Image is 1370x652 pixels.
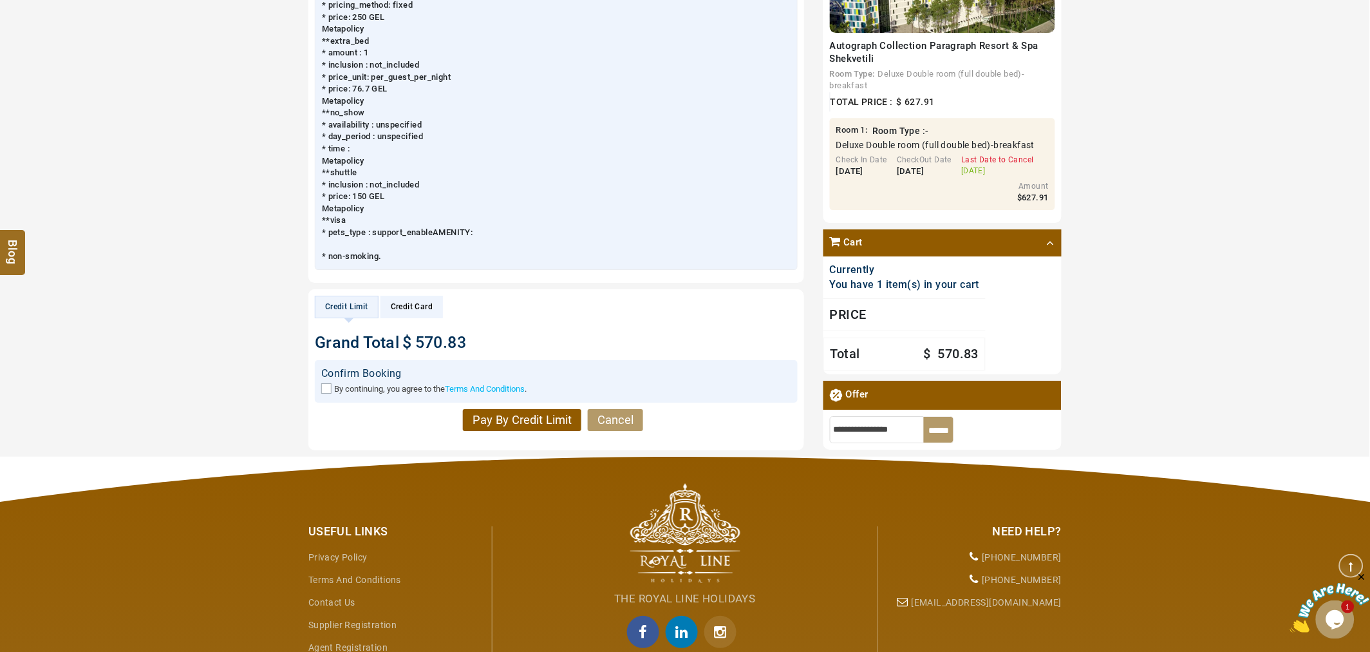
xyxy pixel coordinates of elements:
[843,236,863,250] span: Cart
[666,616,704,648] a: linkedin
[896,97,901,107] span: $
[924,346,931,361] span: $
[888,569,1062,591] li: [PHONE_NUMBER]
[830,97,893,107] span: Total Price :
[380,296,443,318] li: Credit Card
[1290,571,1370,633] iframe: chat widget
[322,24,364,34] b: Metapolicy
[836,139,1035,151] span: Deluxe Double room (full double bed)-breakfast
[322,96,364,106] b: Metapolicy
[321,367,791,381] div: Confirm Booking
[1022,193,1049,202] span: 627.91
[830,69,875,79] b: Room Type:
[308,620,397,630] a: Supplier Registration
[830,69,1025,91] a: Deluxe Double room (full double bed)-breakfast
[961,155,1034,166] div: Last Date to Cancel
[830,345,860,363] span: Total
[308,523,482,540] div: Useful Links
[704,616,743,648] a: Instagram
[836,125,859,135] span: Room
[897,166,952,178] div: [DATE]
[308,575,401,585] a: Terms and Conditions
[938,346,979,361] span: 570.83
[861,125,865,135] span: 1
[846,388,868,404] span: Offer
[888,546,1062,569] li: [PHONE_NUMBER]
[1017,193,1022,202] span: $
[614,592,755,605] span: The Royal Line Holidays
[872,126,929,136] b: Room Type :-
[308,552,368,562] a: Privacy Policy
[463,409,581,431] a: Pay By Credit Limit
[888,523,1062,540] div: Need Help?
[5,240,21,251] span: Blog
[402,333,411,352] span: $
[830,40,1038,64] span: Autograph Collection Paragraph Resort & Spa Shekvetili
[823,299,986,332] div: Price
[445,384,525,394] a: Terms And Conditions
[315,333,399,352] span: Grand Total
[830,264,979,291] span: Currently You have 1 item(s) in your cart
[433,227,473,237] b: AMENITY:
[627,616,666,648] a: facebook
[630,483,740,583] img: The Royal Line Holidays
[334,384,445,394] span: By continuing, you agree to the
[588,409,643,431] a: Cancel
[308,597,355,608] a: Contact Us
[836,166,887,178] div: [DATE]
[322,156,364,166] b: Metapolicy
[325,302,368,311] span: Credit Limit
[836,124,868,137] span: :
[961,166,1034,177] div: [DATE]
[897,155,952,166] div: CheckOut Date
[322,204,364,213] b: Metapolicy
[836,155,887,166] div: Check In Date
[597,413,633,427] span: Cancel
[905,97,935,107] span: 627.91
[415,333,466,352] span: 570.83
[984,181,1049,192] div: Amount
[334,384,527,394] label: .
[912,597,1062,608] a: [EMAIL_ADDRESS][DOMAIN_NAME]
